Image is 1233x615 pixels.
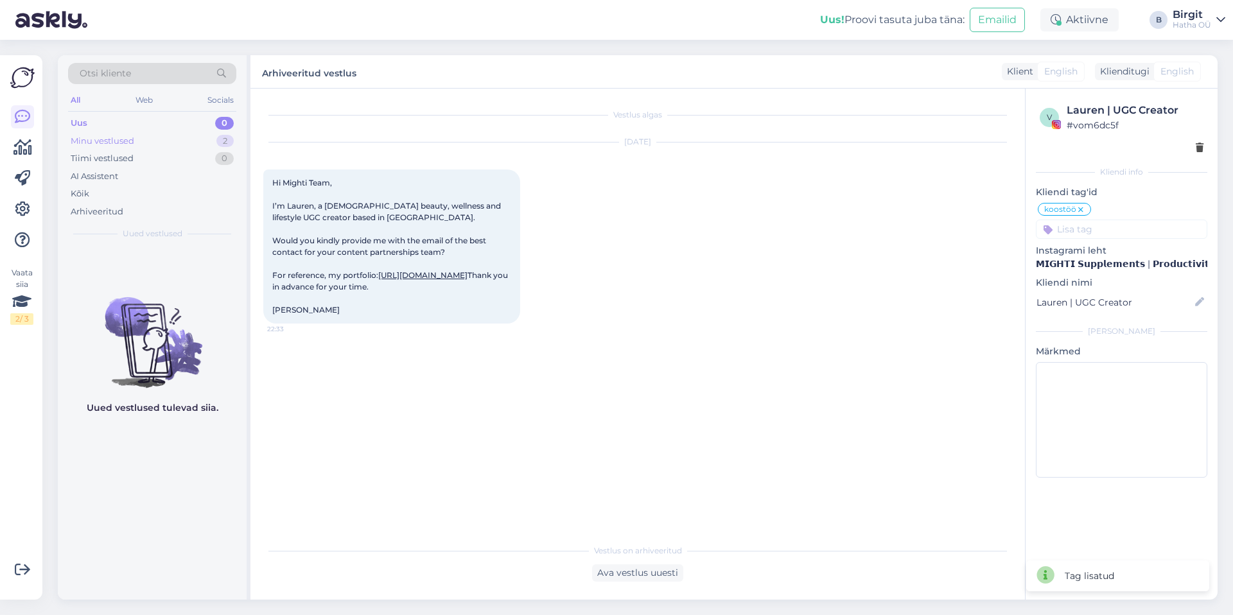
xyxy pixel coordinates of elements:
[1002,65,1033,78] div: Klient
[263,109,1012,121] div: Vestlus algas
[205,92,236,108] div: Socials
[58,274,247,390] img: No chats
[1036,244,1207,257] p: Instagrami leht
[1036,325,1207,337] div: [PERSON_NAME]
[1160,65,1194,78] span: English
[820,12,965,28] div: Proovi tasuta juba täna:
[71,152,134,165] div: Tiimi vestlused
[71,117,87,130] div: Uus
[215,152,234,165] div: 0
[215,117,234,130] div: 0
[1067,103,1203,118] div: Lauren | UGC Creator
[1044,65,1078,78] span: English
[262,63,356,80] label: Arhiveeritud vestlus
[378,270,468,280] a: [URL][DOMAIN_NAME]
[1047,112,1052,122] span: v
[1036,166,1207,178] div: Kliendi info
[272,178,510,315] span: Hi Mighti Team, I’m Lauren, a [DEMOGRAPHIC_DATA] beauty, wellness and lifestyle UGC creator based...
[1173,10,1211,20] div: Birgit
[1150,11,1167,29] div: B
[267,324,315,334] span: 22:33
[68,92,83,108] div: All
[1067,118,1203,132] div: # vom6dc5f
[1044,205,1076,213] span: koostöö
[216,135,234,148] div: 2
[10,267,33,325] div: Vaata siia
[820,13,844,26] b: Uus!
[1095,65,1150,78] div: Klienditugi
[263,136,1012,148] div: [DATE]
[594,545,682,557] span: Vestlus on arhiveeritud
[71,187,89,200] div: Kõik
[133,92,155,108] div: Web
[71,170,118,183] div: AI Assistent
[123,228,182,239] span: Uued vestlused
[1036,295,1193,309] input: Lisa nimi
[1036,276,1207,290] p: Kliendi nimi
[1036,345,1207,358] p: Märkmed
[71,135,134,148] div: Minu vestlused
[10,65,35,90] img: Askly Logo
[1036,220,1207,239] input: Lisa tag
[71,205,123,218] div: Arhiveeritud
[1036,257,1207,271] p: 𝗠𝗜𝗚𝗛𝗧𝗜 𝗦𝘂𝗽𝗽𝗹𝗲𝗺𝗲𝗻𝘁𝘀 | 𝗣𝗿𝗼𝗱𝘂𝗰𝘁𝗶𝘃𝗶𝘁𝘆, 𝗪𝗲𝗹𝗹𝗻𝗲𝘀𝘀 & 𝗥𝗲𝘀𝗶𝗹𝗶𝗲𝗻𝗰𝗲
[1036,186,1207,199] p: Kliendi tag'id
[80,67,131,80] span: Otsi kliente
[592,564,683,582] div: Ava vestlus uuesti
[87,401,218,415] p: Uued vestlused tulevad siia.
[10,313,33,325] div: 2 / 3
[1173,20,1211,30] div: Hatha OÜ
[1065,569,1114,583] div: Tag lisatud
[1040,8,1119,31] div: Aktiivne
[970,8,1025,32] button: Emailid
[1173,10,1225,30] a: BirgitHatha OÜ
